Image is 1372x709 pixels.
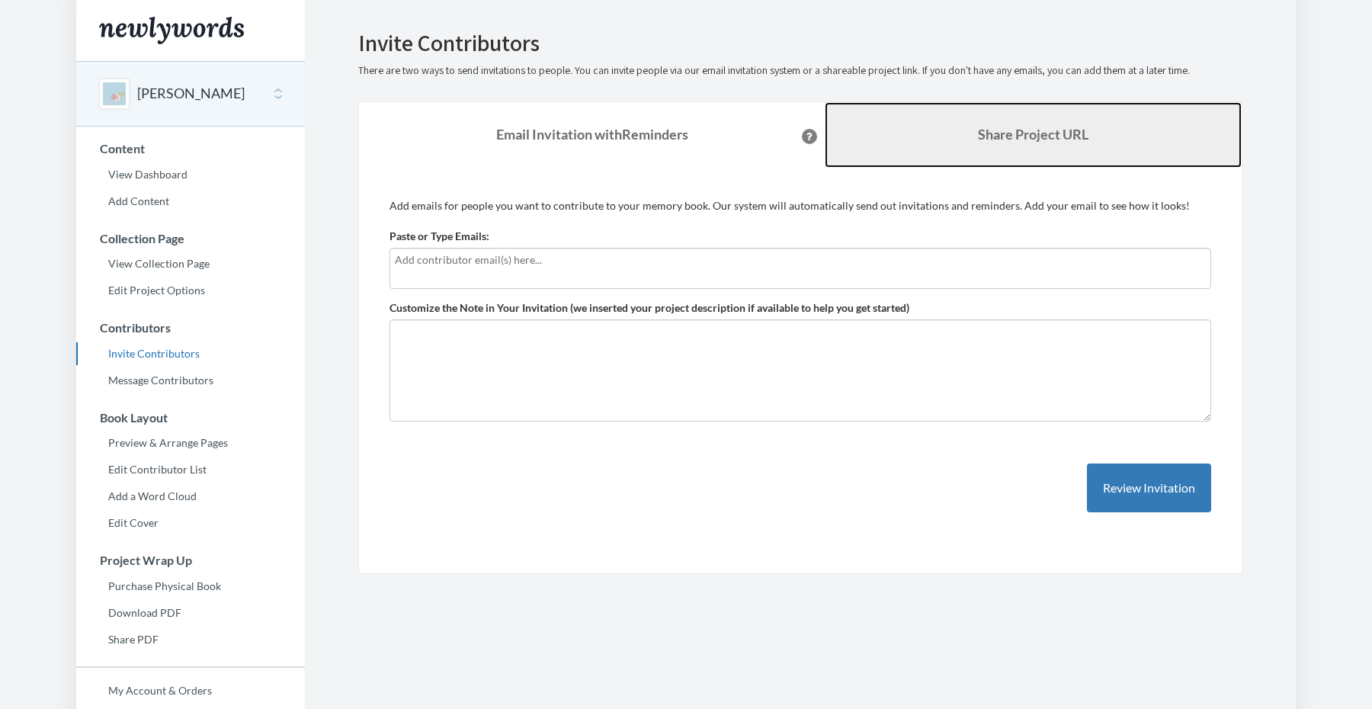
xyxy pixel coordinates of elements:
label: Paste or Type Emails: [389,229,489,244]
a: My Account & Orders [76,679,305,702]
a: Preview & Arrange Pages [76,431,305,454]
strong: Email Invitation with Reminders [496,126,688,143]
p: Add emails for people you want to contribute to your memory book. Our system will automatically s... [389,198,1211,213]
p: There are two ways to send invitations to people. You can invite people via our email invitation ... [358,63,1242,79]
h3: Collection Page [77,232,305,245]
b: Share Project URL [978,126,1088,143]
a: Message Contributors [76,369,305,392]
a: Download PDF [76,602,305,624]
a: Edit Cover [76,512,305,534]
button: [PERSON_NAME] [137,84,245,104]
a: Invite Contributors [76,342,305,365]
a: Edit Project Options [76,279,305,302]
a: Add Content [76,190,305,213]
span: Support [32,11,87,24]
h2: Invite Contributors [358,30,1242,56]
h3: Content [77,142,305,156]
a: Edit Contributor List [76,458,305,481]
a: Share PDF [76,628,305,651]
img: Newlywords logo [99,17,244,44]
h3: Project Wrap Up [77,553,305,567]
a: Add a Word Cloud [76,485,305,508]
a: Purchase Physical Book [76,575,305,598]
input: Add contributor email(s) here... [395,252,1206,268]
label: Customize the Note in Your Invitation (we inserted your project description if available to help ... [389,300,909,316]
button: Review Invitation [1087,464,1211,513]
h3: Contributors [77,321,305,335]
a: View Dashboard [76,163,305,186]
a: View Collection Page [76,252,305,275]
h3: Book Layout [77,411,305,425]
